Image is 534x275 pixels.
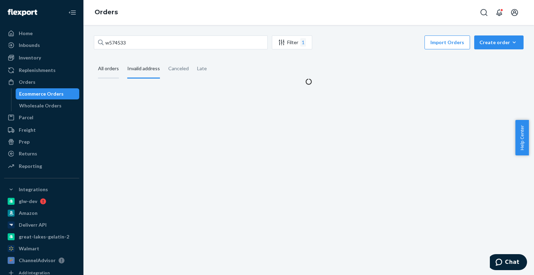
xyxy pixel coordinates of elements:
[19,102,62,109] div: Wholesale Orders
[16,100,80,111] a: Wholesale Orders
[272,38,312,47] div: Filter
[19,198,37,205] div: glw-dev
[477,6,491,19] button: Open Search Box
[490,254,527,272] iframe: Opens a widget where you can chat to one of our agents
[95,8,118,16] a: Orders
[4,112,79,123] a: Parcel
[19,138,30,145] div: Prep
[19,150,37,157] div: Returns
[479,39,518,46] div: Create order
[515,120,529,155] button: Help Center
[65,6,79,19] button: Close Navigation
[4,231,79,242] a: great-lakes-gelatin-2
[492,6,506,19] button: Open notifications
[19,67,56,74] div: Replenishments
[94,35,268,49] input: Search orders
[4,40,79,51] a: Inbounds
[98,59,119,79] div: All orders
[19,127,36,134] div: Freight
[16,88,80,99] a: Ecommerce Orders
[19,42,40,49] div: Inbounds
[19,163,42,170] div: Reporting
[19,245,39,252] div: Walmart
[4,161,79,172] a: Reporting
[4,148,79,159] a: Returns
[4,243,79,254] a: Walmart
[4,65,79,76] a: Replenishments
[4,76,79,88] a: Orders
[272,35,312,49] button: Filter
[4,255,79,266] a: ChannelAdvisor
[168,59,189,78] div: Canceled
[19,114,33,121] div: Parcel
[19,210,38,217] div: Amazon
[19,90,64,97] div: Ecommerce Orders
[4,208,79,219] a: Amazon
[19,54,41,61] div: Inventory
[474,35,524,49] button: Create order
[8,9,37,16] img: Flexport logo
[19,30,33,37] div: Home
[300,38,306,47] div: 1
[19,186,48,193] div: Integrations
[19,79,35,86] div: Orders
[197,59,207,78] div: Late
[4,124,79,136] a: Freight
[19,257,56,264] div: ChannelAdvisor
[4,219,79,230] a: Deliverr API
[19,221,47,228] div: Deliverr API
[508,6,521,19] button: Open account menu
[4,136,79,147] a: Prep
[4,184,79,195] button: Integrations
[4,28,79,39] a: Home
[4,196,79,207] a: glw-dev
[127,59,160,79] div: Invalid address
[19,233,69,240] div: great-lakes-gelatin-2
[424,35,470,49] button: Import Orders
[4,52,79,63] a: Inventory
[89,2,123,23] ol: breadcrumbs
